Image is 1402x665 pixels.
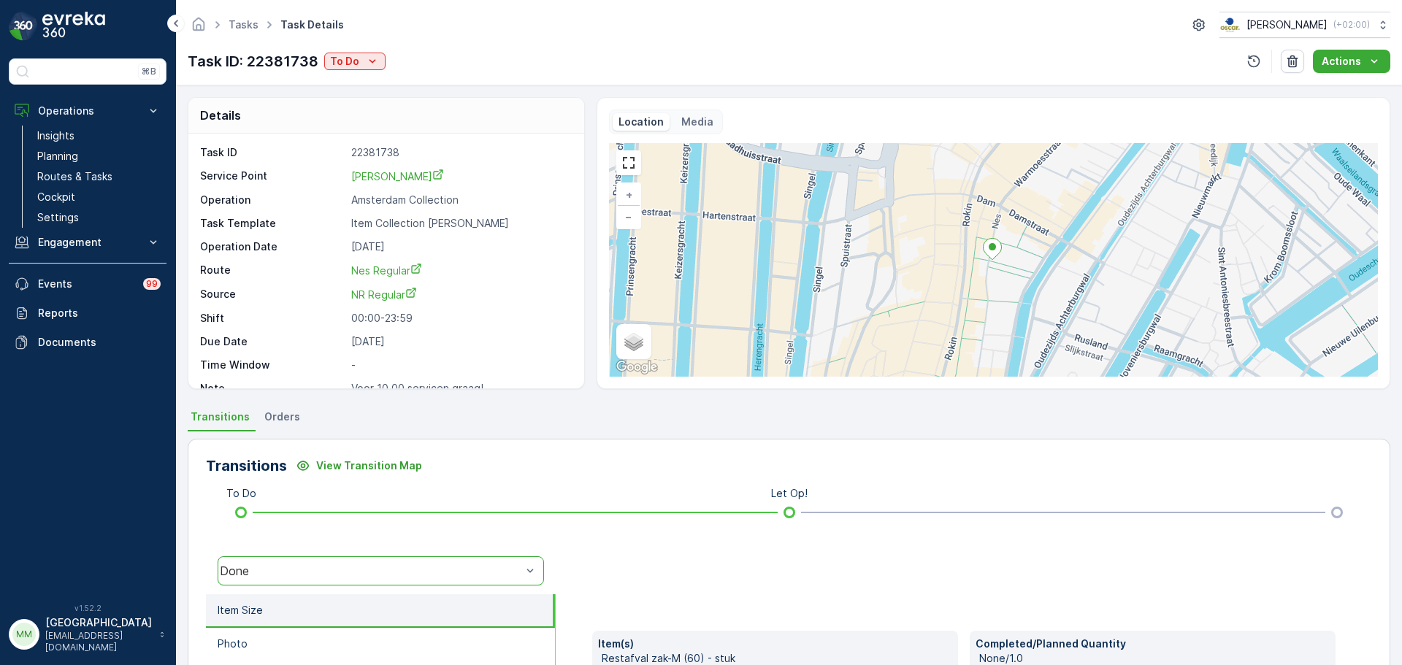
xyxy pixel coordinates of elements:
[37,169,112,184] p: Routes & Tasks
[618,115,664,129] p: Location
[618,206,640,228] a: Zoom Out
[324,53,386,70] button: To Do
[330,54,359,69] p: To Do
[598,637,952,651] p: Item(s)
[200,358,345,372] p: Time Window
[618,326,650,358] a: Layers
[9,299,166,328] a: Reports
[220,564,521,577] div: Done
[351,193,569,207] p: Amsterdam Collection
[31,126,166,146] a: Insights
[38,335,161,350] p: Documents
[9,96,166,126] button: Operations
[351,381,569,396] p: Voor 10.00 servicen graag!
[9,12,38,41] img: logo
[9,328,166,357] a: Documents
[625,210,632,223] span: −
[38,277,134,291] p: Events
[9,228,166,257] button: Engagement
[9,604,166,612] span: v 1.52.2
[200,239,345,254] p: Operation Date
[626,188,632,201] span: +
[45,630,152,653] p: [EMAIL_ADDRESS][DOMAIN_NAME]
[351,239,569,254] p: [DATE]
[200,311,345,326] p: Shift
[229,18,258,31] a: Tasks
[9,615,166,653] button: MM[GEOGRAPHIC_DATA][EMAIL_ADDRESS][DOMAIN_NAME]
[351,311,569,326] p: 00:00-23:59
[277,18,347,32] span: Task Details
[976,637,1330,651] p: Completed/Planned Quantity
[351,170,444,182] span: [PERSON_NAME]
[38,235,137,250] p: Engagement
[9,269,166,299] a: Events99
[1219,17,1241,33] img: basis-logo_rgb2x.png
[613,358,661,377] img: Google
[218,637,248,651] p: Photo
[316,458,422,473] p: View Transition Map
[351,264,422,277] span: Nes Regular
[1219,12,1390,38] button: [PERSON_NAME](+02:00)
[351,358,569,372] p: -
[200,193,345,207] p: Operation
[200,263,345,278] p: Route
[351,216,569,231] p: Item Collection [PERSON_NAME]
[31,166,166,187] a: Routes & Tasks
[618,184,640,206] a: Zoom In
[1333,19,1370,31] p: ( +02:00 )
[351,263,569,278] a: Nes Regular
[613,358,661,377] a: Open this area in Google Maps (opens a new window)
[200,287,345,302] p: Source
[191,410,250,424] span: Transitions
[146,278,158,290] p: 99
[287,454,431,477] button: View Transition Map
[200,169,345,184] p: Service Point
[351,334,569,349] p: [DATE]
[226,486,256,501] p: To Do
[351,288,417,301] span: NR Regular
[200,216,345,231] p: Task Template
[681,115,713,129] p: Media
[200,381,345,396] p: Note
[142,66,156,77] p: ⌘B
[191,22,207,34] a: Homepage
[351,287,569,302] a: NR Regular
[42,12,105,41] img: logo_dark-DEwI_e13.png
[38,306,161,320] p: Reports
[1322,54,1361,69] p: Actions
[12,623,36,646] div: MM
[38,104,137,118] p: Operations
[31,207,166,228] a: Settings
[188,50,318,72] p: Task ID: 22381738
[218,603,263,618] p: Item Size
[618,152,640,174] a: View Fullscreen
[31,146,166,166] a: Planning
[771,486,808,501] p: Let Op!
[264,410,300,424] span: Orders
[206,455,287,477] p: Transitions
[37,149,78,164] p: Planning
[200,145,345,160] p: Task ID
[37,190,75,204] p: Cockpit
[200,334,345,349] p: Due Date
[37,210,79,225] p: Settings
[1246,18,1328,32] p: [PERSON_NAME]
[31,187,166,207] a: Cockpit
[1313,50,1390,73] button: Actions
[351,169,569,184] a: Van Kerkwijk
[45,615,152,630] p: [GEOGRAPHIC_DATA]
[351,145,569,160] p: 22381738
[37,128,74,143] p: Insights
[200,107,241,124] p: Details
